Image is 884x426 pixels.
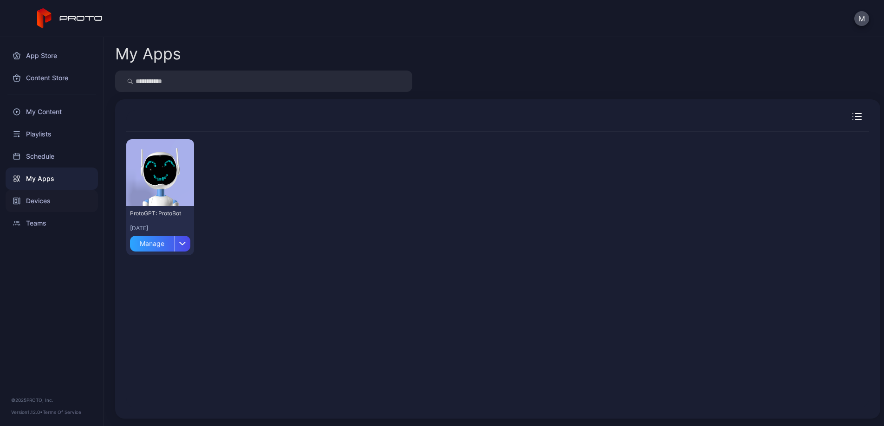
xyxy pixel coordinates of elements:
a: Content Store [6,67,98,89]
a: Playlists [6,123,98,145]
div: ProtoGPT: ProtoBot [130,210,181,217]
div: © 2025 PROTO, Inc. [11,396,92,404]
a: Devices [6,190,98,212]
span: Version 1.12.0 • [11,409,43,415]
div: Manage [130,236,175,252]
a: Terms Of Service [43,409,81,415]
a: App Store [6,45,98,67]
a: Teams [6,212,98,234]
div: [DATE] [130,225,190,232]
button: M [854,11,869,26]
button: Manage [130,232,190,252]
a: Schedule [6,145,98,168]
a: My Apps [6,168,98,190]
a: My Content [6,101,98,123]
div: My Apps [115,46,181,62]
